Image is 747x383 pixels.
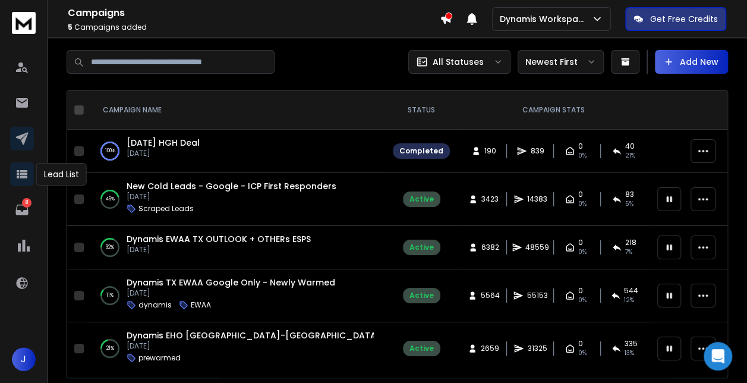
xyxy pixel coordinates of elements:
p: Campaigns added [68,23,440,32]
td: 11%Dynamis TX EWAA Google Only - Newly Warmed[DATE]dynamisEWAA [89,269,386,322]
td: 100%[DATE] HGH Deal[DATE] [89,130,386,173]
div: Active [409,194,434,204]
span: 0 [578,339,583,349]
span: 48559 [525,243,549,252]
span: 21 % [625,151,635,161]
h1: Campaigns [68,6,440,20]
div: Lead List [36,163,87,186]
span: 83 [625,190,634,199]
p: [DATE] [127,288,335,298]
p: 100 % [105,145,115,157]
p: 11 % [106,290,114,302]
a: Dynamis EHO [GEOGRAPHIC_DATA]-[GEOGRAPHIC_DATA]-[GEOGRAPHIC_DATA]-OK ALL ESPS Pre-Warmed [127,329,592,341]
span: 12 % [624,296,634,305]
p: [DATE] [127,341,374,351]
span: 13 % [625,349,634,358]
span: 31325 [527,344,547,353]
p: [DATE] [127,192,336,202]
p: EWAA [191,300,211,310]
span: 5 [68,22,73,32]
div: Active [409,291,434,300]
a: Dynamis TX EWAA Google Only - Newly Warmed [127,277,335,288]
div: Active [409,344,434,353]
span: 0% [578,296,587,305]
div: Open Intercom Messenger [704,342,732,371]
span: 2659 [481,344,499,353]
span: 335 [625,339,638,349]
span: 40 [625,142,635,151]
td: 21%Dynamis EHO [GEOGRAPHIC_DATA]-[GEOGRAPHIC_DATA]-[GEOGRAPHIC_DATA]-OK ALL ESPS Pre-Warmed[DATE]... [89,322,386,375]
span: 218 [625,238,636,247]
th: CAMPAIGN STATS [457,91,650,130]
img: logo [12,12,36,34]
span: 544 [624,286,638,296]
span: 3423 [481,194,499,204]
button: Get Free Credits [625,7,726,31]
p: Scraped Leads [138,204,194,214]
span: 6382 [481,243,499,252]
span: 7 % [625,247,632,257]
a: Dynamis EWAA TX OUTLOOK + OTHERs ESPS [127,233,311,245]
span: 0 [578,142,583,151]
button: J [12,347,36,371]
button: Newest First [518,50,604,74]
p: Get Free Credits [650,13,718,25]
p: All Statuses [433,56,484,68]
p: [DATE] [127,149,200,158]
a: 8 [10,198,34,222]
span: 0 [578,286,583,296]
a: New Cold Leads - Google - ICP First Responders [127,180,336,192]
div: Completed [399,146,443,156]
span: 0% [578,247,587,257]
p: prewarmed [138,353,181,363]
span: 0% [578,349,587,358]
p: Dynamis Workspace [500,13,591,25]
span: 5 % [625,199,633,209]
td: 46%New Cold Leads - Google - ICP First Responders[DATE]Scraped Leads [89,173,386,226]
span: 5564 [481,291,500,300]
th: STATUS [386,91,457,130]
span: 190 [484,146,496,156]
span: 14383 [527,194,547,204]
span: 0% [578,151,587,161]
span: 55153 [527,291,547,300]
p: 8 [22,198,31,208]
span: 0 [578,190,583,199]
th: CAMPAIGN NAME [89,91,386,130]
a: [DATE] HGH Deal [127,137,200,149]
p: [DATE] [127,245,311,255]
p: 46 % [106,193,115,205]
button: Add New [655,50,728,74]
p: dynamis [138,300,172,310]
div: Active [409,243,434,252]
span: 0 [578,238,583,247]
span: 839 [530,146,544,156]
span: 0% [578,199,587,209]
p: 32 % [106,241,114,253]
p: 21 % [106,343,114,354]
td: 32%Dynamis EWAA TX OUTLOOK + OTHERs ESPS[DATE] [89,226,386,269]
